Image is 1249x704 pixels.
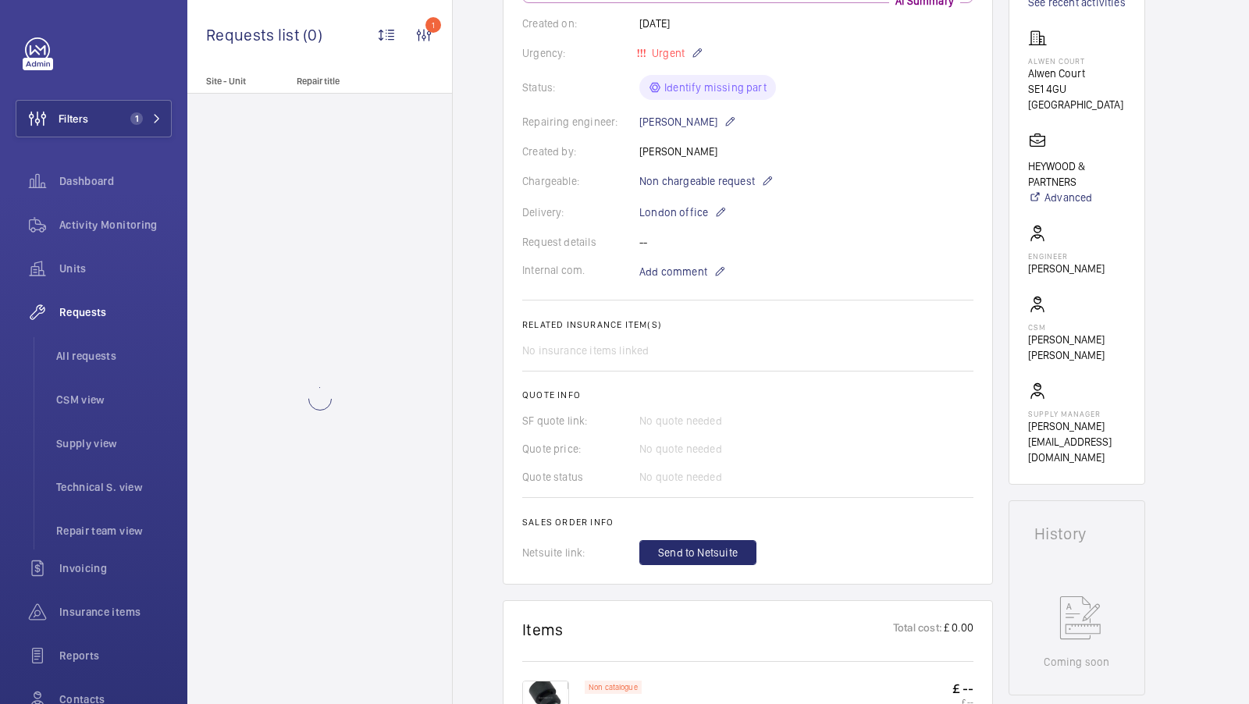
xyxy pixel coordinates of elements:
span: Add comment [639,264,707,279]
p: [PERSON_NAME] [639,112,736,131]
h2: Quote info [522,389,973,400]
p: £ -- [952,681,973,697]
p: Engineer [1028,251,1105,261]
p: £ 0.00 [942,620,973,639]
p: Site - Unit [187,76,290,87]
p: Coming soon [1044,654,1109,670]
span: Units [59,261,172,276]
h1: Items [522,620,564,639]
span: Invoicing [59,560,172,576]
span: Send to Netsuite [658,545,738,560]
span: Requests [59,304,172,320]
span: 1 [130,112,143,125]
span: Filters [59,111,88,126]
span: Supply view [56,436,172,451]
span: Requests list [206,25,303,44]
span: Repair team view [56,523,172,539]
p: Supply manager [1028,409,1126,418]
p: SE1 4GU [GEOGRAPHIC_DATA] [1028,81,1126,112]
p: Total cost: [893,620,942,639]
span: Dashboard [59,173,172,189]
h1: History [1034,526,1119,542]
span: Reports [59,648,172,663]
h2: Sales order info [522,517,973,528]
span: Insurance items [59,604,172,620]
span: CSM view [56,392,172,407]
p: HEYWOOD & PARTNERS [1028,158,1126,190]
span: Technical S. view [56,479,172,495]
p: Alwen Court [1028,66,1126,81]
h2: Related insurance item(s) [522,319,973,330]
p: Repair title [297,76,400,87]
button: Filters1 [16,100,172,137]
p: CSM [1028,322,1126,332]
p: [PERSON_NAME] [PERSON_NAME] [1028,332,1126,363]
p: [PERSON_NAME][EMAIL_ADDRESS][DOMAIN_NAME] [1028,418,1126,465]
a: Advanced [1028,190,1126,205]
span: Urgent [649,47,685,59]
span: All requests [56,348,172,364]
p: [PERSON_NAME] [1028,261,1105,276]
p: Alwen Court [1028,56,1126,66]
button: Send to Netsuite [639,540,756,565]
span: Activity Monitoring [59,217,172,233]
p: Non catalogue [589,684,638,690]
p: London office [639,203,727,222]
span: Non chargeable request [639,173,755,189]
